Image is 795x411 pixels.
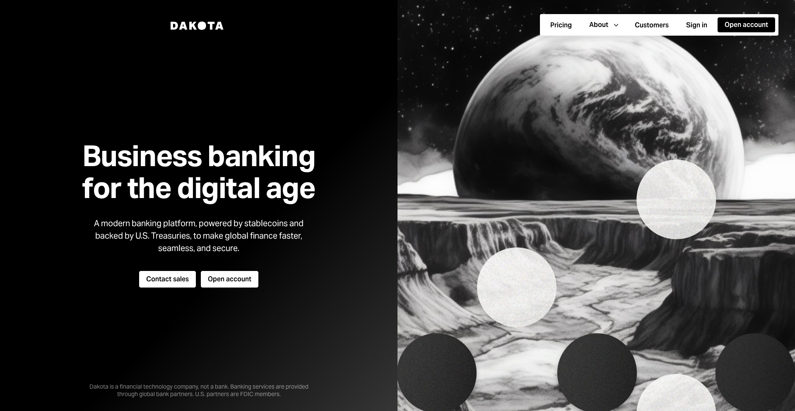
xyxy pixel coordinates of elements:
[72,140,325,204] h1: Business banking for the digital age
[628,18,676,33] button: Customers
[718,17,775,32] button: Open account
[582,17,624,32] button: About
[543,18,579,33] button: Pricing
[589,20,608,29] div: About
[543,17,579,33] a: Pricing
[628,17,676,33] a: Customers
[139,271,196,288] button: Contact sales
[679,18,714,33] button: Sign in
[75,370,323,398] div: Dakota is a financial technology company, not a bank. Banking services are provided through globa...
[201,271,258,288] button: Open account
[679,17,714,33] a: Sign in
[87,217,311,254] div: A modern banking platform, powered by stablecoins and backed by U.S. Treasuries, to make global f...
